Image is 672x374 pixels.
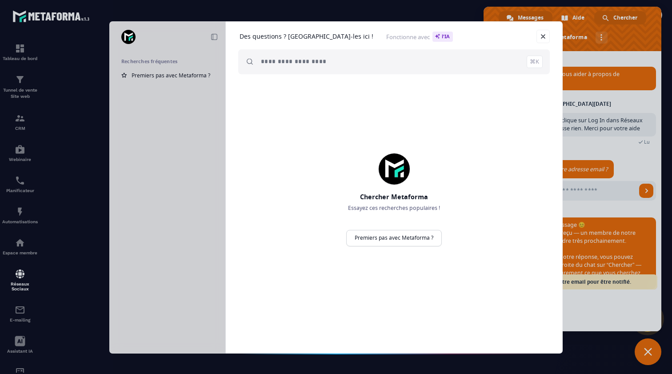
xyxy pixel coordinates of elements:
[132,72,210,79] span: Premiers pas avec Metaforma ?
[121,58,214,64] h2: Recherches fréquentes
[328,204,460,212] p: Essayez ces recherches populaires !
[208,31,220,43] a: Réduire
[386,32,453,42] span: Fonctionne avec
[328,193,460,201] h2: Chercher Metaforma
[432,32,453,42] span: l'IA
[240,32,373,40] h1: Des questions ? [GEOGRAPHIC_DATA]-les ici !
[536,30,550,43] a: Fermer
[346,230,442,246] a: Premiers pas avec Metaforma ?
